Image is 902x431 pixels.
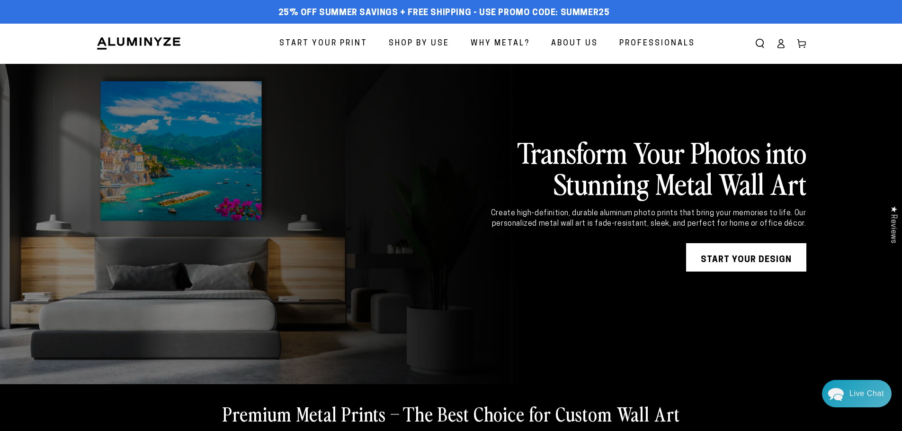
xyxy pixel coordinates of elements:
span: Why Metal? [471,37,530,51]
a: Professionals [612,31,702,56]
span: Start Your Print [279,37,367,51]
div: Click to open Judge.me floating reviews tab [884,198,902,251]
a: Why Metal? [464,31,537,56]
h2: Transform Your Photos into Stunning Metal Wall Art [463,136,806,199]
a: Start Your Print [272,31,375,56]
div: Chat widget toggle [822,380,892,407]
a: About Us [544,31,605,56]
span: 25% off Summer Savings + Free Shipping - Use Promo Code: SUMMER25 [278,8,610,18]
a: START YOUR DESIGN [686,243,806,272]
h2: Premium Metal Prints – The Best Choice for Custom Wall Art [223,401,680,426]
div: Create high-definition, durable aluminum photo prints that bring your memories to life. Our perso... [463,208,806,229]
div: Contact Us Directly [849,380,884,407]
span: Professionals [619,37,695,51]
a: Shop By Use [382,31,456,56]
summary: Search our site [750,33,770,54]
span: Shop By Use [389,37,449,51]
span: About Us [551,37,598,51]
